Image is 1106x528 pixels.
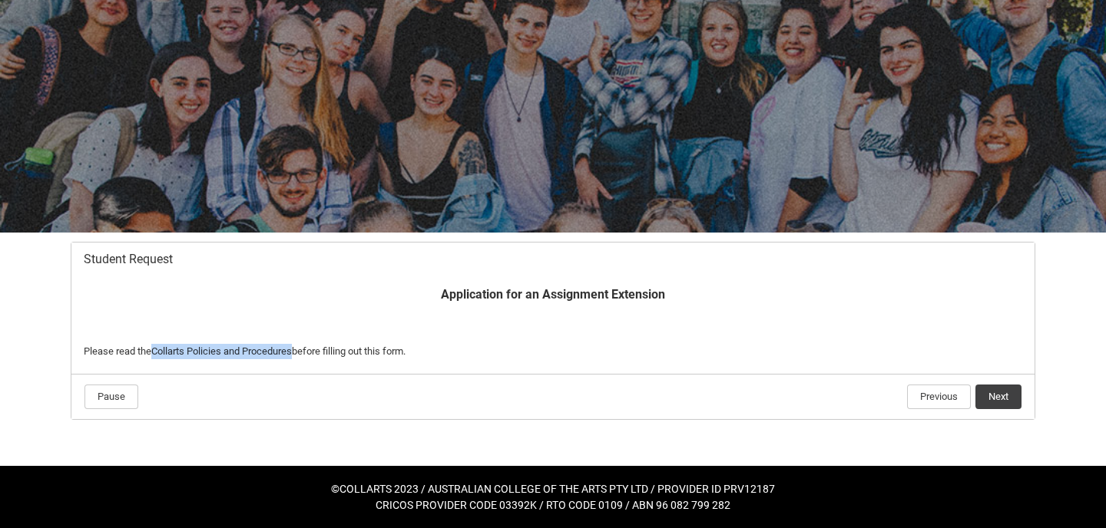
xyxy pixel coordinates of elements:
[975,384,1022,409] button: Next
[84,344,1022,359] p: Please read the before filling out this form.
[84,252,173,267] span: Student Request
[151,345,292,357] a: Collarts Policies and Procedures
[441,287,665,302] b: Application for an Assignment Extension
[71,242,1035,420] article: Redu_Student_Request flow
[907,384,971,409] button: Previous
[84,384,138,409] button: Pause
